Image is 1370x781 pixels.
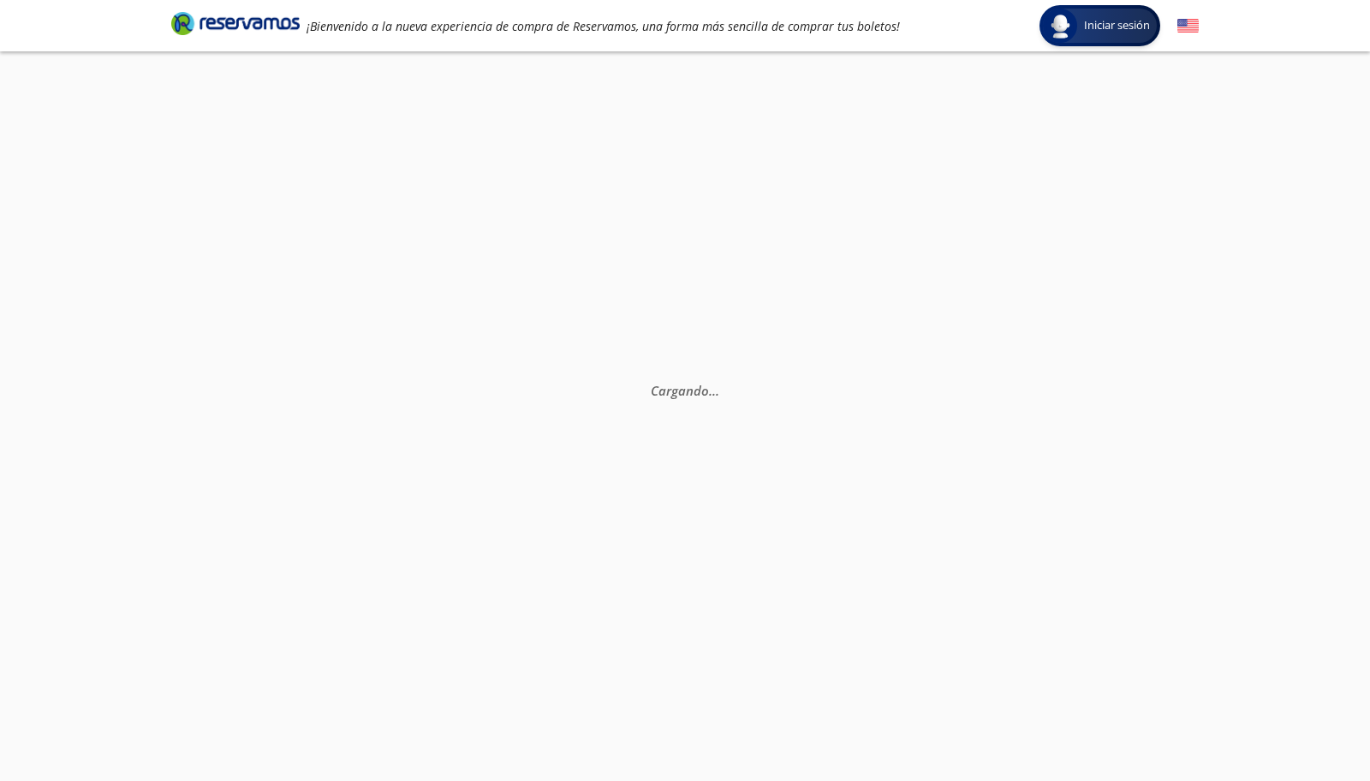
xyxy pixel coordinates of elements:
[307,18,900,34] em: ¡Bienvenido a la nueva experiencia de compra de Reservamos, una forma más sencilla de comprar tus...
[651,382,719,399] em: Cargando
[716,382,719,399] span: .
[1177,15,1199,37] button: English
[712,382,716,399] span: .
[709,382,712,399] span: .
[171,10,300,41] a: Brand Logo
[1077,17,1157,34] span: Iniciar sesión
[171,10,300,36] i: Brand Logo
